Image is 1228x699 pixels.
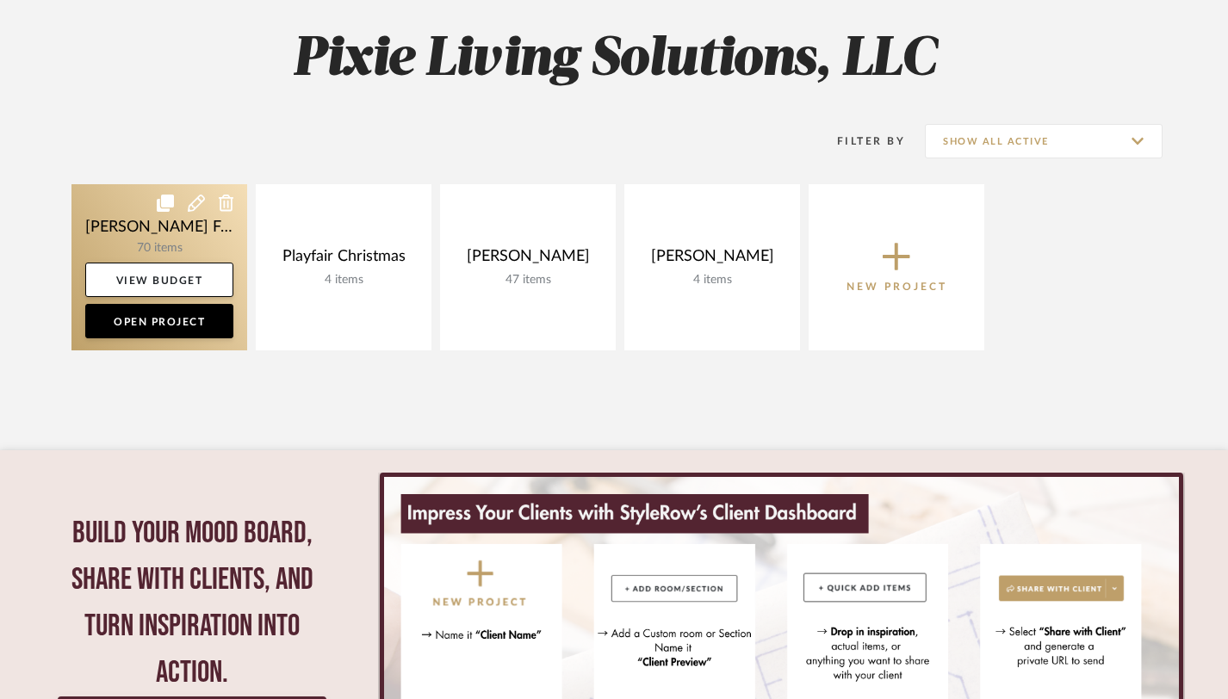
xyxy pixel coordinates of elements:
div: [PERSON_NAME] [454,247,602,273]
div: Filter By [815,133,905,150]
a: View Budget [85,263,233,297]
div: Playfair Christmas [270,247,418,273]
p: New Project [847,278,947,295]
a: Open Project [85,304,233,338]
button: New Project [809,184,984,350]
div: [PERSON_NAME] [638,247,786,273]
div: 4 items [270,273,418,288]
div: 47 items [454,273,602,288]
div: 4 items [638,273,786,288]
div: Build your mood board, share with clients, and turn inspiration into action. [58,510,326,696]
